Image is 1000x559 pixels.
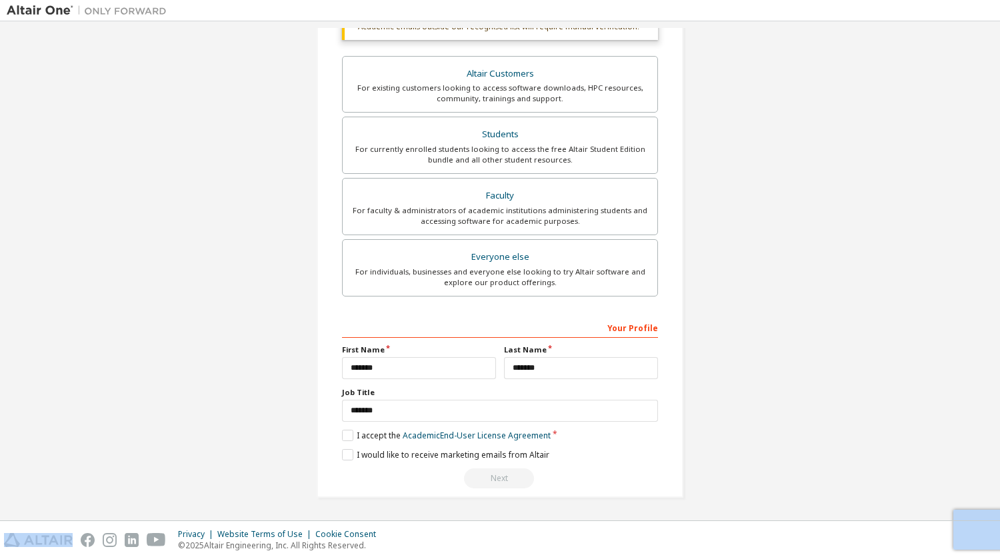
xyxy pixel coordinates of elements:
[125,533,139,547] img: linkedin.svg
[351,125,649,144] div: Students
[351,65,649,83] div: Altair Customers
[342,430,551,441] label: I accept the
[178,540,384,551] p: © 2025 Altair Engineering, Inc. All Rights Reserved.
[4,533,73,547] img: altair_logo.svg
[342,468,658,488] div: Provide a valid email to continue
[351,205,649,227] div: For faculty & administrators of academic institutions administering students and accessing softwa...
[103,533,117,547] img: instagram.svg
[7,4,173,17] img: Altair One
[351,83,649,104] div: For existing customers looking to access software downloads, HPC resources, community, trainings ...
[351,144,649,165] div: For currently enrolled students looking to access the free Altair Student Edition bundle and all ...
[351,248,649,267] div: Everyone else
[342,344,496,355] label: First Name
[342,387,658,398] label: Job Title
[81,533,95,547] img: facebook.svg
[178,529,217,540] div: Privacy
[351,187,649,205] div: Faculty
[315,529,384,540] div: Cookie Consent
[217,529,315,540] div: Website Terms of Use
[342,316,658,338] div: Your Profile
[342,449,549,460] label: I would like to receive marketing emails from Altair
[403,430,551,441] a: Academic End-User License Agreement
[504,344,658,355] label: Last Name
[351,267,649,288] div: For individuals, businesses and everyone else looking to try Altair software and explore our prod...
[147,533,166,547] img: youtube.svg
